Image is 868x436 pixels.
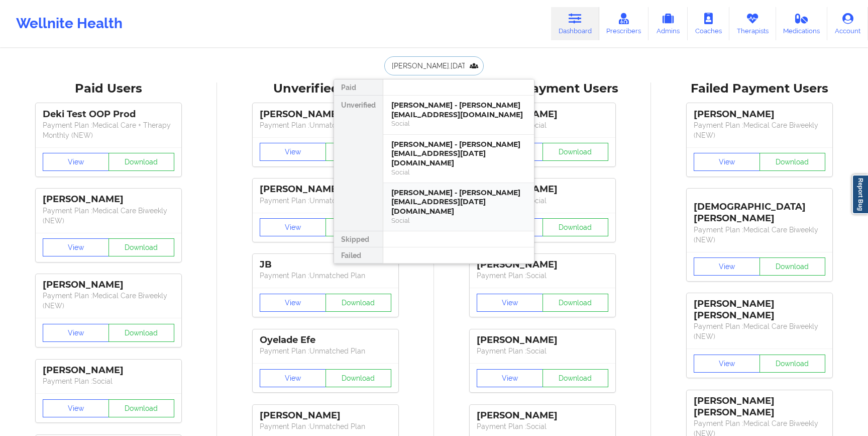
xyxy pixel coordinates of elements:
[43,324,109,342] button: View
[694,225,825,245] p: Payment Plan : Medical Care Biweekly (NEW)
[43,365,174,376] div: [PERSON_NAME]
[260,410,391,421] div: [PERSON_NAME]
[827,7,868,40] a: Account
[694,194,825,224] div: [DEMOGRAPHIC_DATA][PERSON_NAME]
[260,294,326,312] button: View
[260,346,391,356] p: Payment Plan : Unmatched Plan
[43,291,174,311] p: Payment Plan : Medical Care Biweekly (NEW)
[694,355,760,373] button: View
[477,120,608,130] p: Payment Plan : Social
[43,399,109,417] button: View
[694,120,825,140] p: Payment Plan : Medical Care Biweekly (NEW)
[108,238,175,256] button: Download
[43,206,174,226] p: Payment Plan : Medical Care Biweekly (NEW)
[260,421,391,431] p: Payment Plan : Unmatched Plan
[658,81,861,97] div: Failed Payment Users
[325,143,392,161] button: Download
[551,7,599,40] a: Dashboard
[43,376,174,386] p: Payment Plan : Social
[108,324,175,342] button: Download
[7,81,210,97] div: Paid Users
[224,81,427,97] div: Unverified Users
[852,175,868,214] a: Report Bug
[260,143,326,161] button: View
[599,7,649,40] a: Prescribers
[694,257,760,276] button: View
[325,369,392,387] button: Download
[729,7,776,40] a: Therapists
[694,321,825,341] p: Payment Plan : Medical Care Biweekly (NEW)
[477,410,608,421] div: [PERSON_NAME]
[108,399,175,417] button: Download
[477,109,608,120] div: [PERSON_NAME]
[334,247,383,264] div: Failed
[334,79,383,96] div: Paid
[260,271,391,281] p: Payment Plan : Unmatched Plan
[477,369,543,387] button: View
[477,421,608,431] p: Payment Plan : Social
[391,119,526,128] div: Social
[334,96,383,231] div: Unverified
[43,279,174,291] div: [PERSON_NAME]
[542,369,609,387] button: Download
[694,395,825,418] div: [PERSON_NAME] [PERSON_NAME]
[542,218,609,236] button: Download
[391,101,526,119] div: [PERSON_NAME] - [PERSON_NAME][EMAIL_ADDRESS][DOMAIN_NAME]
[260,184,391,195] div: [PERSON_NAME]
[260,120,391,130] p: Payment Plan : Unmatched Plan
[43,109,174,120] div: Deki Test OOP Prod
[694,298,825,321] div: [PERSON_NAME] [PERSON_NAME]
[477,334,608,346] div: [PERSON_NAME]
[759,257,826,276] button: Download
[260,259,391,271] div: JB
[759,355,826,373] button: Download
[477,184,608,195] div: [PERSON_NAME]
[43,194,174,205] div: [PERSON_NAME]
[477,259,608,271] div: [PERSON_NAME]
[694,153,760,171] button: View
[260,334,391,346] div: Oyelade Efe
[542,143,609,161] button: Download
[391,168,526,177] div: Social
[694,109,825,120] div: [PERSON_NAME]
[43,238,109,256] button: View
[391,188,526,216] div: [PERSON_NAME] - [PERSON_NAME][EMAIL_ADDRESS][DATE][DOMAIN_NAME]
[325,218,392,236] button: Download
[43,153,109,171] button: View
[542,294,609,312] button: Download
[391,216,526,225] div: Social
[441,81,644,97] div: Skipped Payment Users
[334,231,383,247] div: Skipped
[260,218,326,236] button: View
[391,140,526,168] div: [PERSON_NAME] - [PERSON_NAME][EMAIL_ADDRESS][DATE][DOMAIN_NAME]
[759,153,826,171] button: Download
[477,294,543,312] button: View
[776,7,828,40] a: Medications
[260,109,391,120] div: [PERSON_NAME]
[477,346,608,356] p: Payment Plan : Social
[688,7,729,40] a: Coaches
[260,369,326,387] button: View
[108,153,175,171] button: Download
[260,196,391,206] p: Payment Plan : Unmatched Plan
[43,120,174,140] p: Payment Plan : Medical Care + Therapy Monthly (NEW)
[477,196,608,206] p: Payment Plan : Social
[648,7,688,40] a: Admins
[477,271,608,281] p: Payment Plan : Social
[325,294,392,312] button: Download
